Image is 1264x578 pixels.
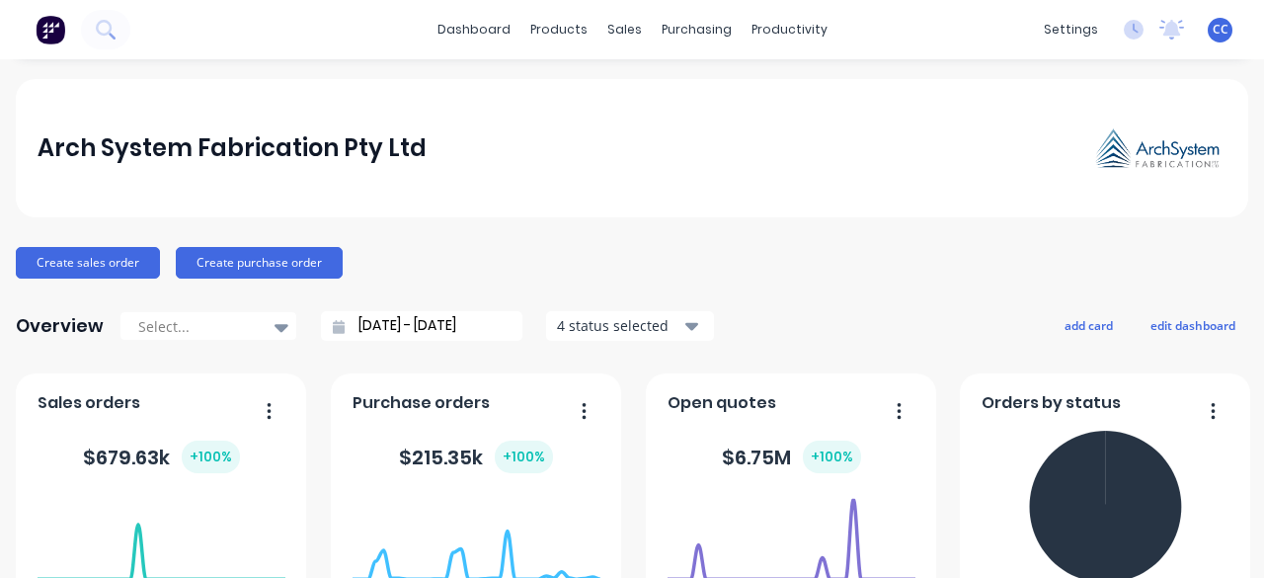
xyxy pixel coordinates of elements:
div: settings [1034,15,1108,44]
div: + 100 % [803,441,861,473]
div: Overview [16,306,104,346]
button: Create sales order [16,247,160,279]
span: Open quotes [668,391,776,415]
img: Arch System Fabrication Pty Ltd [1088,123,1226,175]
span: CC [1213,21,1228,39]
button: Create purchase order [176,247,343,279]
div: $ 6.75M [722,441,861,473]
img: Factory [36,15,65,44]
div: + 100 % [495,441,553,473]
div: products [520,15,597,44]
span: Purchase orders [353,391,490,415]
div: purchasing [652,15,742,44]
button: edit dashboard [1138,312,1248,338]
button: 4 status selected [546,311,714,341]
div: 4 status selected [557,315,681,336]
div: productivity [742,15,837,44]
div: $ 679.63k [83,441,240,473]
div: Arch System Fabrication Pty Ltd [38,128,427,168]
a: dashboard [428,15,520,44]
span: Sales orders [38,391,140,415]
div: + 100 % [182,441,240,473]
div: $ 215.35k [399,441,553,473]
div: sales [597,15,652,44]
span: Orders by status [982,391,1121,415]
button: add card [1052,312,1126,338]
